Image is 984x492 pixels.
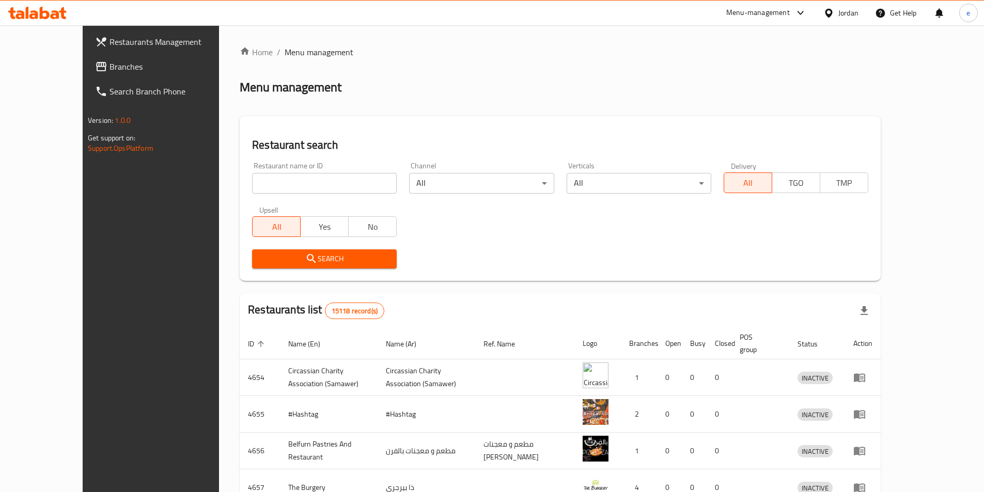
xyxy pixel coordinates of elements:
span: INACTIVE [798,409,833,421]
td: مطعم و معجنات بالفرن [378,433,475,469]
h2: Restaurants list [248,302,384,319]
td: 4655 [240,396,280,433]
img: ​Circassian ​Charity ​Association​ (Samawer) [583,362,608,388]
a: Branches [87,54,247,79]
button: Search [252,249,397,268]
div: All [567,173,711,194]
img: #Hashtag [583,399,608,425]
h2: Restaurant search [252,137,868,153]
th: Closed [707,328,731,359]
button: TGO [772,172,820,193]
td: 0 [682,396,707,433]
th: Busy [682,328,707,359]
span: POS group [740,331,777,356]
li: / [277,46,280,58]
button: All [252,216,301,237]
td: 0 [707,359,731,396]
span: All [728,176,768,191]
td: 1 [621,433,657,469]
div: Menu-management [726,7,790,19]
div: All [409,173,554,194]
span: Yes [305,219,345,234]
label: Delivery [731,162,757,169]
span: All [257,219,296,234]
td: 0 [682,359,707,396]
button: All [724,172,772,193]
button: No [348,216,397,237]
span: INACTIVE [798,372,833,384]
span: No [353,219,393,234]
th: Open [657,328,682,359]
span: TGO [776,176,816,191]
div: Menu [853,371,872,384]
span: Search Branch Phone [110,85,239,98]
span: 1.0.0 [115,114,131,127]
span: Menu management [285,46,353,58]
nav: breadcrumb [240,46,881,58]
td: #Hashtag [378,396,475,433]
span: Get support on: [88,131,135,145]
span: Name (Ar) [386,338,430,350]
a: Support.OpsPlatform [88,141,153,155]
th: Action [845,328,881,359]
button: Yes [300,216,349,237]
td: 0 [657,359,682,396]
td: 0 [707,396,731,433]
a: Search Branch Phone [87,79,247,104]
div: INACTIVE [798,408,833,421]
span: Version: [88,114,113,127]
td: 1 [621,359,657,396]
div: Total records count [325,303,384,319]
img: Belfurn Pastries And Restaurant [583,436,608,462]
div: INACTIVE [798,445,833,457]
td: 4656 [240,433,280,469]
label: Upsell [259,206,278,213]
td: #Hashtag [280,396,378,433]
td: 0 [657,396,682,433]
td: ​Circassian ​Charity ​Association​ (Samawer) [280,359,378,396]
div: Menu [853,445,872,457]
td: 0 [707,433,731,469]
div: Jordan [838,7,858,19]
div: Menu [853,408,872,420]
td: 4654 [240,359,280,396]
td: ​Circassian ​Charity ​Association​ (Samawer) [378,359,475,396]
span: e [966,7,970,19]
div: Export file [852,298,877,323]
td: Belfurn Pastries And Restaurant [280,433,378,469]
input: Search for restaurant name or ID.. [252,173,397,194]
span: TMP [824,176,864,191]
span: Status [798,338,831,350]
span: ID [248,338,268,350]
th: Logo [574,328,621,359]
td: مطعم و معجنات [PERSON_NAME] [475,433,574,469]
a: Restaurants Management [87,29,247,54]
td: 0 [682,433,707,469]
h2: Menu management [240,79,341,96]
a: Home [240,46,273,58]
span: Branches [110,60,239,73]
td: 0 [657,433,682,469]
span: 15118 record(s) [325,306,384,316]
td: 2 [621,396,657,433]
span: Ref. Name [483,338,528,350]
button: TMP [820,172,868,193]
span: Name (En) [288,338,334,350]
span: Search [260,252,388,265]
span: INACTIVE [798,446,833,457]
span: Restaurants Management [110,36,239,48]
th: Branches [621,328,657,359]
